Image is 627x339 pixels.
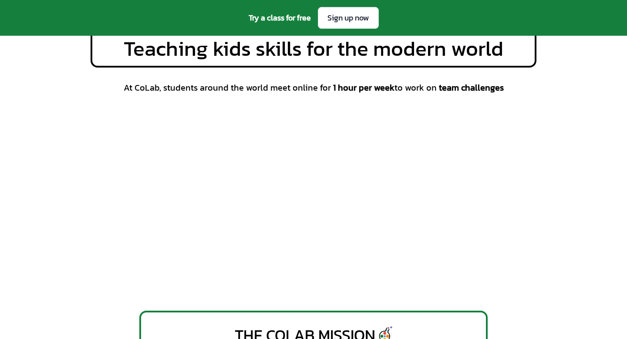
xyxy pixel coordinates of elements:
span: Teaching kids skills for the modern world [124,38,503,59]
span: At CoLab, students around the world meet online for to work on [124,81,504,94]
span: team challenges [439,81,504,94]
span: 1 hour per week [333,81,394,94]
iframe: Welcome to Collaboration Laboratory! [139,101,488,297]
a: Sign up now [318,7,379,29]
span: Try a class for free [249,12,311,24]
